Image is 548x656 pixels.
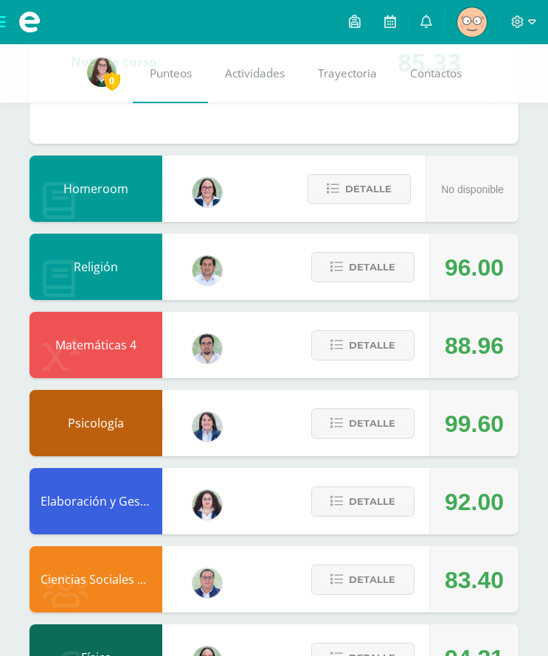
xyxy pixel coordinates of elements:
[349,488,395,515] span: Detalle
[30,312,162,378] div: Matemáticas 4
[30,234,162,300] div: Religión
[349,332,395,359] span: Detalle
[30,546,162,613] div: Ciencias Sociales y Formación Ciudadana 4
[410,66,462,81] span: Contactos
[349,410,395,437] span: Detalle
[318,66,377,81] span: Trayectoria
[445,234,504,301] div: 96.00
[445,547,504,613] div: 83.40
[308,174,411,204] button: Detalle
[193,568,222,598] img: c1c1b07ef08c5b34f56a5eb7b3c08b85.png
[193,178,222,207] img: 571966f00f586896050bf2f129d9ef0a.png
[441,184,504,195] span: No disponible
[87,57,117,87] img: 7a8bb309cd2690a783a0c444a844ac85.png
[193,412,222,442] img: 101204560ce1c1800cde82bcd5e5712f.png
[301,44,393,103] a: Trayectoria
[311,408,415,439] button: Detalle
[133,44,208,103] a: Punteos
[193,334,222,363] img: 00229b7027b55c487e096d516d4a36c4.png
[445,469,504,535] div: 92.00
[208,44,301,103] a: Actividades
[311,565,415,595] button: Detalle
[445,391,504,457] div: 99.60
[393,44,478,103] a: Contactos
[445,313,504,379] div: 88.96
[193,490,222,520] img: ba02aa29de7e60e5f6614f4096ff8928.png
[457,7,487,37] img: 6366ed5ed987100471695a0532754633.png
[104,71,120,90] span: 0
[349,254,395,281] span: Detalle
[311,330,415,360] button: Detalle
[193,256,222,285] img: f767cae2d037801592f2ba1a5db71a2a.png
[30,390,162,456] div: Psicología
[311,252,415,282] button: Detalle
[225,66,285,81] span: Actividades
[30,156,162,222] div: Homeroom
[349,566,395,593] span: Detalle
[311,486,415,517] button: Detalle
[150,66,192,81] span: Punteos
[345,175,392,203] span: Detalle
[30,468,162,534] div: Elaboración y Gestión de Proyectos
